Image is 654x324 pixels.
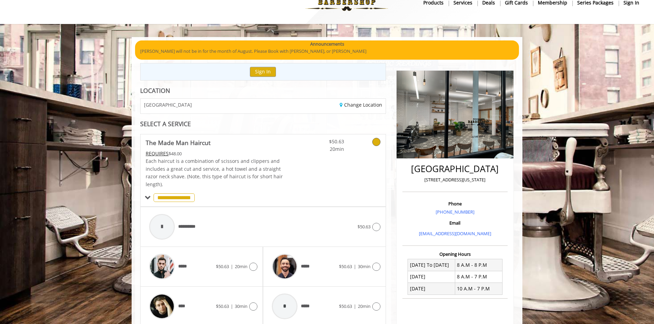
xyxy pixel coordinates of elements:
td: [DATE] [408,283,455,295]
a: [EMAIL_ADDRESS][DOMAIN_NAME] [419,230,491,237]
p: [STREET_ADDRESS][US_STATE] [404,176,506,183]
div: SELECT A SERVICE [140,121,386,127]
span: | [354,303,356,309]
td: [DATE] [408,271,455,283]
td: 10 A.M - 7 P.M [455,283,502,295]
h3: Opening Hours [402,252,508,256]
td: [DATE] To [DATE] [408,259,455,271]
b: The Made Man Haircut [146,138,210,147]
span: $50.63 [304,138,344,145]
span: $50.63 [339,303,352,309]
span: | [354,263,356,269]
span: | [231,263,233,269]
span: [GEOGRAPHIC_DATA] [144,102,192,107]
span: | [231,303,233,309]
span: 30min [358,263,371,269]
a: Change Location [340,101,382,108]
span: $50.63 [216,263,229,269]
span: $50.63 [358,224,371,230]
b: LOCATION [140,86,170,95]
p: [PERSON_NAME] will not be in for the month of August. Please Book with [PERSON_NAME], or [PERSON_... [140,48,514,55]
h2: [GEOGRAPHIC_DATA] [404,164,506,174]
td: 8 A.M - 8 P.M [455,259,502,271]
span: 30min [235,303,247,309]
b: Announcements [310,40,344,48]
span: 20min [235,263,247,269]
h3: Phone [404,201,506,206]
span: Each haircut is a combination of scissors and clippers and includes a great cut and service, a ho... [146,158,283,187]
span: $50.63 [216,303,229,309]
td: 8 A.M - 7 P.M [455,271,502,283]
h3: Email [404,220,506,225]
span: This service needs some Advance to be paid before we block your appointment [146,150,169,157]
div: $48.00 [146,150,283,157]
a: [PHONE_NUMBER] [436,209,474,215]
span: $50.63 [339,263,352,269]
span: 20min [358,303,371,309]
span: 20min [304,145,344,153]
button: Sign In [250,67,276,77]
